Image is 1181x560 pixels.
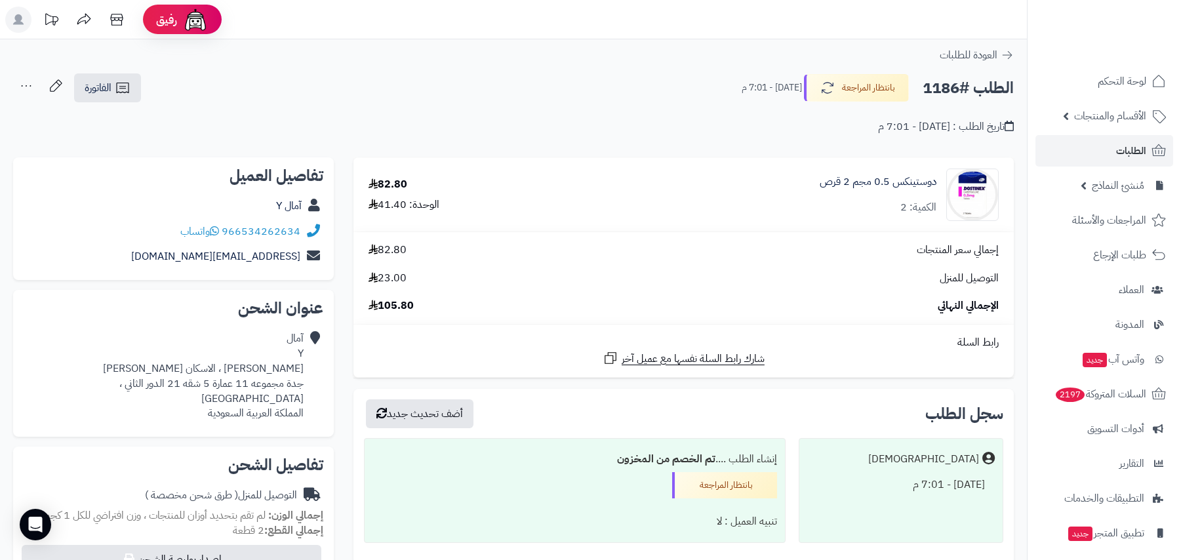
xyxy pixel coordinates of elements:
[1035,517,1173,549] a: تطبيق المتجرجديد
[622,351,765,367] span: شارك رابط السلة نفسها مع عميل آخر
[24,168,323,184] h2: تفاصيل العميل
[1035,413,1173,445] a: أدوات التسويق
[145,487,238,503] span: ( طرق شحن مخصصة )
[1072,211,1146,230] span: المراجعات والأسئلة
[1068,527,1092,541] span: جديد
[1035,448,1173,479] a: التقارير
[938,298,999,313] span: الإجمالي النهائي
[369,243,407,258] span: 82.80
[804,74,909,102] button: بانتظار المراجعة
[1116,142,1146,160] span: الطلبات
[947,169,998,221] img: 5389655cb4d2210c8f6d9da64de75fd4dcb3-90x90.jpg
[820,174,936,190] a: دوستينكس 0.5 مجم 2 قرص
[74,73,141,102] a: الفاتورة
[940,47,997,63] span: العودة للطلبات
[603,350,765,367] a: شارك رابط السلة نفسها مع عميل آخر
[44,508,266,523] span: لم تقم بتحديد أوزان للمنتجات ، وزن افتراضي للكل 1 كجم
[742,81,802,94] small: [DATE] - 7:01 م
[868,452,979,467] div: [DEMOGRAPHIC_DATA]
[1035,66,1173,97] a: لوحة التحكم
[24,457,323,473] h2: تفاصيل الشحن
[24,300,323,316] h2: عنوان الشحن
[1035,239,1173,271] a: طلبات الإرجاع
[1115,315,1144,334] span: المدونة
[917,243,999,258] span: إجمالي سعر المنتجات
[1056,388,1085,402] span: 2197
[940,47,1014,63] a: العودة للطلبات
[369,197,439,212] div: الوحدة: 41.40
[20,509,51,540] div: Open Intercom Messenger
[1035,274,1173,306] a: العملاء
[1035,135,1173,167] a: الطلبات
[1081,350,1144,369] span: وآتس آب
[369,271,407,286] span: 23.00
[369,298,414,313] span: 105.80
[1087,420,1144,438] span: أدوات التسويق
[617,451,715,467] b: تم الخصم من المخزون
[925,406,1003,422] h3: سجل الطلب
[940,271,999,286] span: التوصيل للمنزل
[1035,309,1173,340] a: المدونة
[1119,454,1144,473] span: التقارير
[1093,246,1146,264] span: طلبات الإرجاع
[372,447,778,472] div: إنشاء الطلب ....
[878,119,1014,134] div: تاريخ الطلب : [DATE] - 7:01 م
[1035,378,1173,410] a: السلات المتروكة2197
[1035,205,1173,236] a: المراجعات والأسئلة
[369,177,407,192] div: 82.80
[1035,344,1173,375] a: وآتس آبجديد
[900,200,936,215] div: الكمية: 2
[366,399,473,428] button: أضف تحديث جديد
[1092,176,1144,195] span: مُنشئ النماذج
[182,7,209,33] img: ai-face.png
[156,12,177,28] span: رفيق
[1098,72,1146,90] span: لوحة التحكم
[1064,489,1144,508] span: التطبيقات والخدمات
[807,472,995,498] div: [DATE] - 7:01 م
[24,331,304,421] div: آمال Y [PERSON_NAME] ، الاسكان [PERSON_NAME] جدة مجموعه 11 عمارة 5 شقه 21 الدور الثاني ، [GEOGRAP...
[372,509,778,534] div: تنبيه العميل : لا
[264,523,323,538] strong: إجمالي القطع:
[1083,353,1107,367] span: جديد
[222,224,300,239] a: 966534262634
[1092,35,1169,62] img: logo-2.png
[359,335,1009,350] div: رابط السلة
[1054,385,1146,403] span: السلات المتروكة
[1074,107,1146,125] span: الأقسام والمنتجات
[276,198,302,214] a: آمال Y
[268,508,323,523] strong: إجمالي الوزن:
[145,488,297,503] div: التوصيل للمنزل
[1119,281,1144,299] span: العملاء
[131,249,300,264] a: [EMAIL_ADDRESS][DOMAIN_NAME]
[180,224,219,239] a: واتساب
[85,80,111,96] span: الفاتورة
[35,7,68,36] a: تحديثات المنصة
[1067,524,1144,542] span: تطبيق المتجر
[233,523,323,538] small: 2 قطعة
[672,472,777,498] div: بانتظار المراجعة
[1035,483,1173,514] a: التطبيقات والخدمات
[923,75,1014,102] h2: الطلب #1186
